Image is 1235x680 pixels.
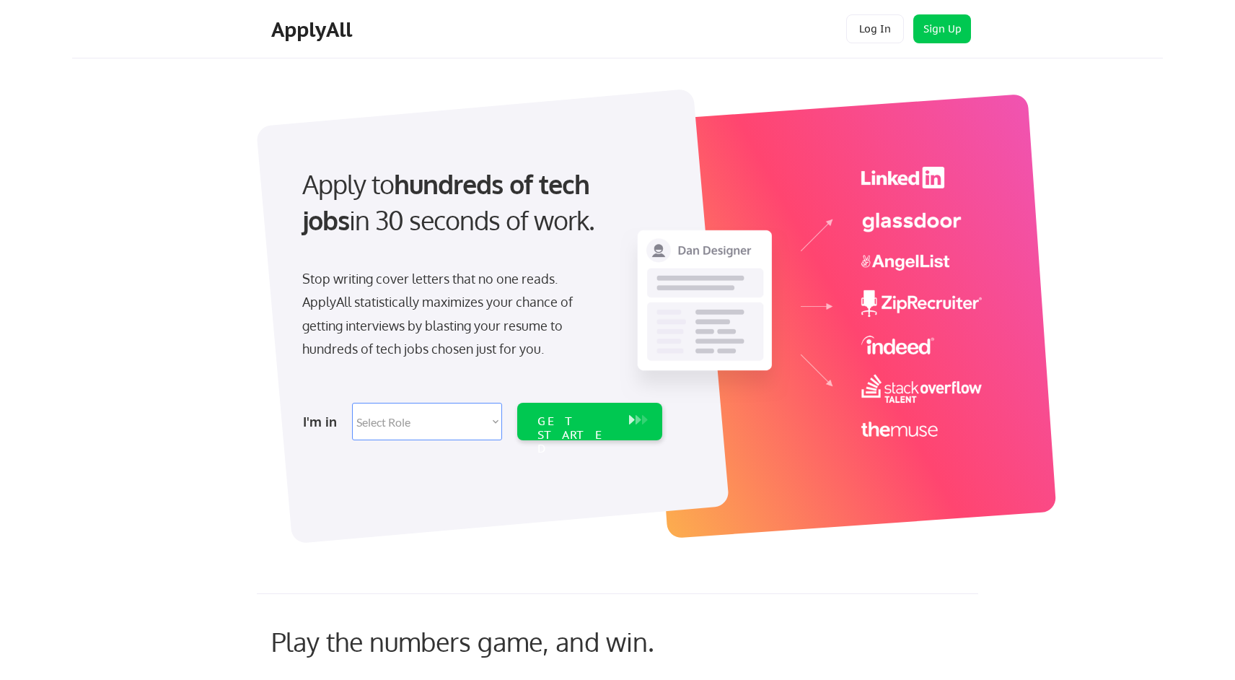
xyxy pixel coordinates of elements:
[537,414,615,456] div: GET STARTED
[302,167,596,236] strong: hundreds of tech jobs
[303,410,343,433] div: I'm in
[271,17,356,42] div: ApplyAll
[302,267,599,361] div: Stop writing cover letters that no one reads. ApplyAll statistically maximizes your chance of get...
[271,626,718,657] div: Play the numbers game, and win.
[302,166,656,239] div: Apply to in 30 seconds of work.
[913,14,971,43] button: Sign Up
[846,14,904,43] button: Log In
